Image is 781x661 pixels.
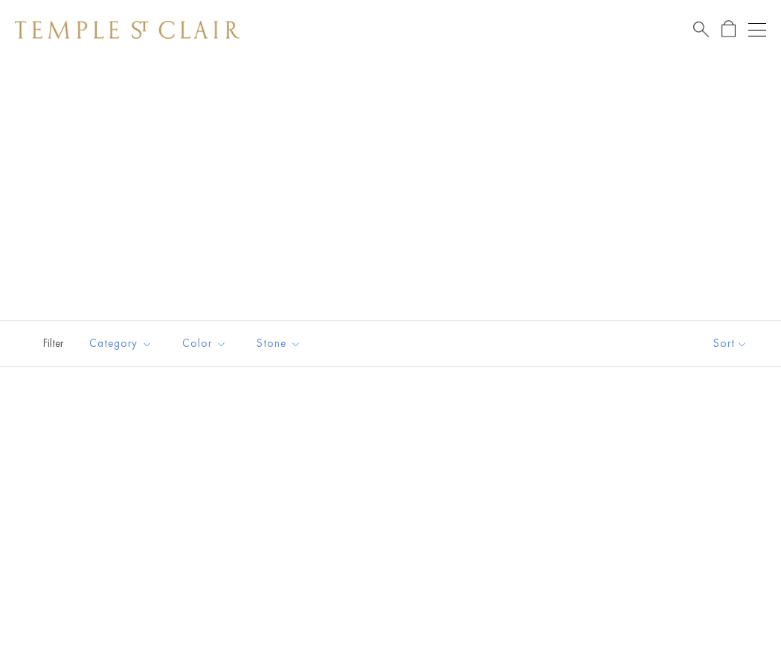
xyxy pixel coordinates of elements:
[693,20,709,39] a: Search
[748,21,766,39] button: Open navigation
[245,327,312,360] button: Stone
[82,334,164,353] span: Category
[249,334,312,353] span: Stone
[78,327,164,360] button: Category
[171,327,238,360] button: Color
[721,20,736,39] a: Open Shopping Bag
[680,321,781,366] button: Show sort by
[175,334,238,353] span: Color
[15,21,240,39] img: Temple St. Clair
